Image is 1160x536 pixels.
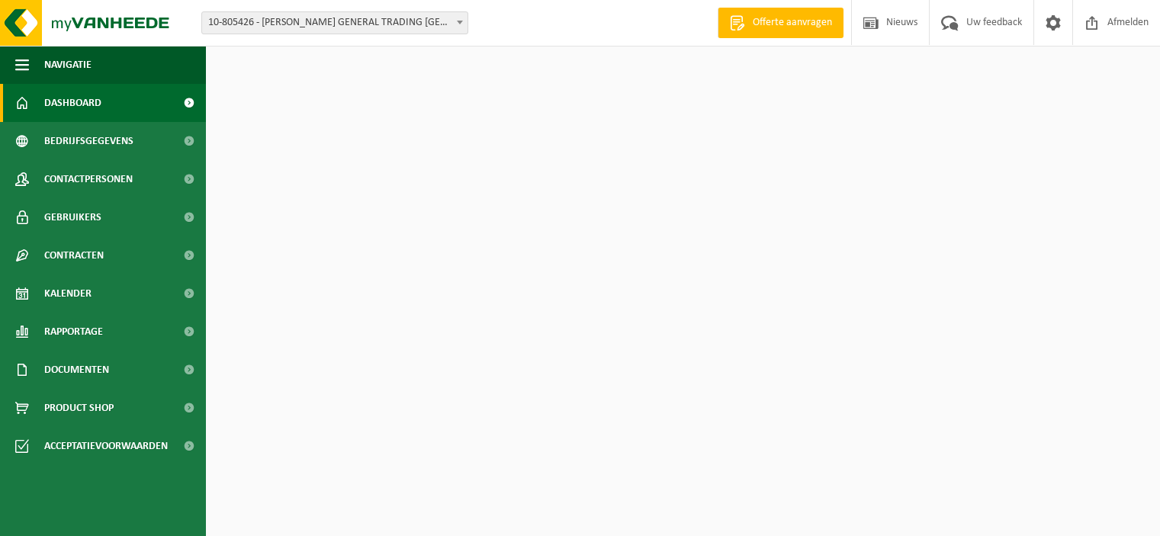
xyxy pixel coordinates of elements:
span: 10-805426 - GHASSAN ABOUD GENERAL TRADING NV - ANTWERPEN [202,12,468,34]
span: Acceptatievoorwaarden [44,427,168,465]
span: Navigatie [44,46,92,84]
span: Documenten [44,351,109,389]
span: Kalender [44,274,92,313]
span: Gebruikers [44,198,101,236]
span: Dashboard [44,84,101,122]
span: Contracten [44,236,104,274]
span: Rapportage [44,313,103,351]
span: Offerte aanvragen [749,15,836,30]
a: Offerte aanvragen [718,8,843,38]
span: 10-805426 - GHASSAN ABOUD GENERAL TRADING NV - ANTWERPEN [201,11,468,34]
span: Contactpersonen [44,160,133,198]
span: Bedrijfsgegevens [44,122,133,160]
span: Product Shop [44,389,114,427]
